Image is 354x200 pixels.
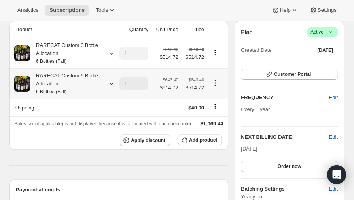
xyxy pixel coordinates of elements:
h2: FREQUENCY [241,94,329,102]
th: Unit Price [151,21,181,38]
img: product img [14,45,30,61]
small: $643.40 [189,47,204,52]
button: Analytics [13,5,43,16]
button: Edit [324,183,343,195]
span: $1,069.44 [201,121,223,126]
th: Price [181,21,206,38]
span: Order now [278,163,301,170]
button: Subscriptions [45,5,89,16]
img: product img [14,76,30,92]
button: Tools [91,5,121,16]
span: Active [310,28,335,36]
span: $514.72 [183,53,204,61]
h2: Payment attempts [16,186,222,194]
span: Edit [329,94,338,102]
button: Add product [178,134,222,145]
span: Help [280,7,290,13]
button: Order now [241,161,338,172]
span: Tools [96,7,108,13]
th: Quantity [114,21,151,38]
button: Edit [324,91,343,104]
span: $40.00 [188,105,204,111]
span: Created Date [241,46,271,54]
small: 6 Bottles (Fall) [36,89,66,94]
button: Shipping actions [209,102,221,111]
button: Edit [329,133,338,141]
span: Settings [318,7,337,13]
span: Customer Portal [274,71,311,77]
th: Product [9,21,114,38]
small: $643.40 [189,77,204,82]
span: Subscriptions [49,7,85,13]
small: $643.40 [163,47,178,52]
span: [DATE] [241,146,257,152]
span: Edit [329,185,338,193]
div: Open Intercom Messenger [327,165,346,184]
h2: Plan [241,28,253,36]
button: Help [267,5,303,16]
span: Add product [189,137,217,143]
button: Settings [305,5,341,16]
span: [DATE] [317,47,333,53]
span: Analytics [17,7,38,13]
small: 6 Bottles (Fall) [36,58,66,64]
span: $514.72 [160,53,178,61]
span: Apply discount [131,137,165,143]
span: Every 1 year [241,106,270,112]
span: $514.72 [183,84,204,92]
button: Product actions [209,48,221,57]
h6: Batching Settings [241,185,329,193]
button: Apply discount [120,134,170,146]
span: Sales tax (if applicable) is not displayed because it is calculated with each new order. [14,121,193,126]
small: $643.40 [163,77,178,82]
span: $514.72 [160,84,178,92]
button: Customer Portal [241,69,338,80]
div: RARECAT Custom 6 Bottle Allocation [30,42,101,65]
th: Shipping [9,99,114,116]
div: RARECAT Custom 6 Bottle Allocation [30,72,101,96]
h2: NEXT BILLING DATE [241,133,329,141]
span: | [326,29,327,35]
button: [DATE] [312,45,338,56]
button: Product actions [209,79,221,87]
